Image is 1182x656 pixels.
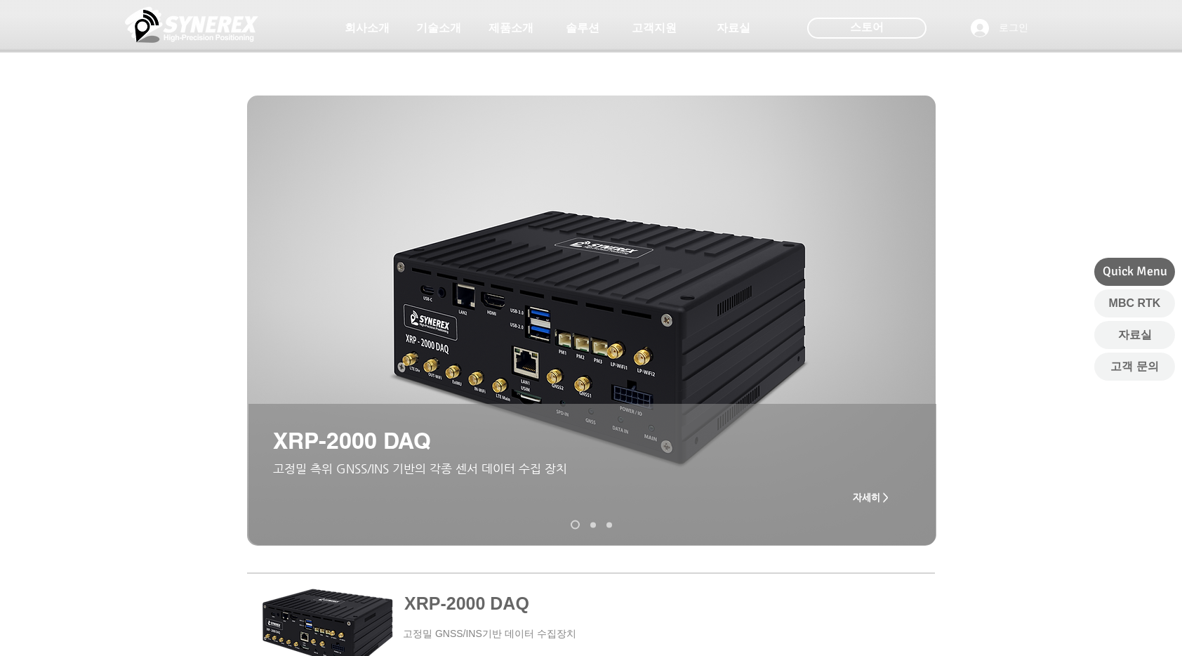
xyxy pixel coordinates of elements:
[404,14,474,42] a: 기술소개
[590,522,596,527] a: XRP-2000
[1094,353,1175,381] a: 고객 문의
[1109,296,1161,311] span: MBC RTK
[1110,359,1158,374] span: 고객 문의
[273,427,431,454] span: XRP-2000 DAQ
[1094,289,1175,317] a: MBC RTK
[807,18,927,39] div: 스토어
[247,96,936,546] div: 슬라이드쇼
[1094,258,1175,286] div: Quick Menu
[961,15,1038,41] button: 로그인
[994,21,1033,35] span: 로그인
[619,14,689,42] a: 고객지원
[853,492,889,503] span: 자세히 >
[476,14,546,42] a: 제품소개
[571,520,580,530] a: XRP-2000 DAQ
[273,461,567,475] span: ​고정밀 측위 GNSS/INS 기반의 각종 센서 데이터 수집 장치
[566,21,599,36] span: 솔루션
[125,4,258,46] img: 씨너렉스_White_simbol_대지 1.png
[247,96,936,546] img: XRP2000DAQ_02.png
[717,21,750,36] span: 자료실
[606,522,612,527] a: MGI-2000
[416,21,461,36] span: 기술소개
[1094,321,1175,349] a: 자료실
[547,14,618,42] a: 솔루션
[842,483,898,511] a: 자세히 >
[632,21,677,36] span: 고객지원
[345,21,390,36] span: 회사소개
[489,21,533,36] span: 제품소개
[332,14,402,42] a: 회사소개
[1103,263,1167,280] span: Quick Menu
[850,20,884,35] span: 스토어
[566,520,618,530] nav: 슬라이드
[1118,327,1152,343] span: 자료실
[698,14,769,42] a: 자료실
